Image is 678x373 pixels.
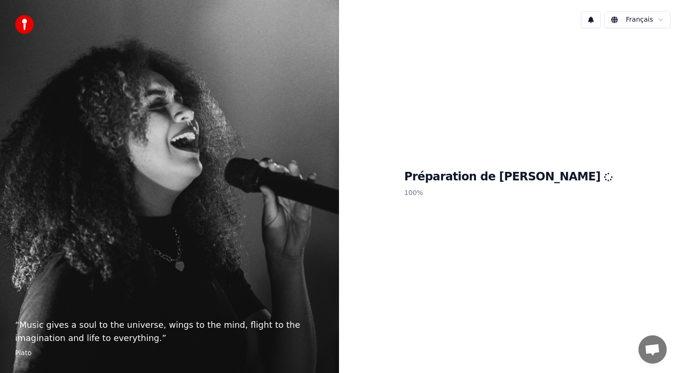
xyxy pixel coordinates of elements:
p: 100 % [404,185,613,202]
img: youka [15,15,34,34]
p: “ Music gives a soul to the universe, wings to the mind, flight to the imagination and life to ev... [15,318,324,345]
footer: Plato [15,349,324,358]
a: Ouvrir le chat [638,335,667,364]
h1: Préparation de [PERSON_NAME] [404,170,613,185]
